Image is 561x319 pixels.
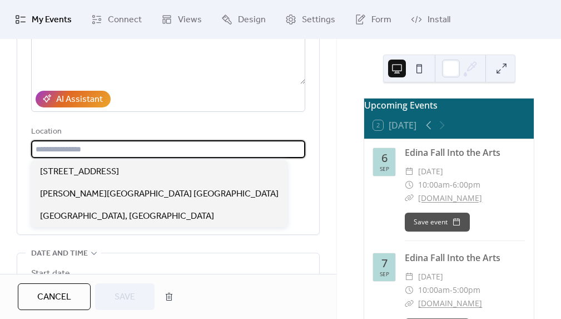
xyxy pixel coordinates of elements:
span: Cancel [37,291,71,304]
span: [GEOGRAPHIC_DATA], [GEOGRAPHIC_DATA] [40,210,214,223]
span: My Events [32,13,72,27]
a: [DOMAIN_NAME] [418,298,482,308]
div: Sep [380,166,389,171]
div: ​ [405,165,414,178]
span: 10:00am [418,283,450,297]
span: 6:00pm [453,178,480,192]
div: Start date [31,267,70,281]
a: Settings [277,4,344,35]
a: Edina Fall Into the Arts [405,146,500,159]
span: Install [428,13,450,27]
div: ​ [405,283,414,297]
span: [DATE] [418,270,443,283]
span: [DATE] [418,165,443,178]
span: Connect [108,13,142,27]
a: Connect [83,4,150,35]
span: Design [238,13,266,27]
button: AI Assistant [36,91,111,107]
div: AI Assistant [56,93,103,106]
span: [STREET_ADDRESS] [40,165,119,179]
span: [PERSON_NAME][GEOGRAPHIC_DATA] [GEOGRAPHIC_DATA] [40,188,279,201]
div: 7 [381,258,388,269]
span: - [450,283,453,297]
button: Save event [405,213,470,232]
div: ​ [405,178,414,192]
a: Edina Fall Into the Arts [405,252,500,264]
div: Location [31,125,303,139]
div: 6 [381,153,388,164]
span: Form [371,13,391,27]
span: Date and time [31,247,88,261]
div: ​ [405,297,414,310]
div: Sep [380,271,389,277]
span: - [450,178,453,192]
span: 5:00pm [453,283,480,297]
span: Views [178,13,202,27]
a: [DOMAIN_NAME] [418,193,482,203]
span: Settings [302,13,335,27]
button: Cancel [18,283,91,310]
a: Design [213,4,274,35]
span: 10:00am [418,178,450,192]
div: ​ [405,270,414,283]
a: Form [346,4,400,35]
a: Views [153,4,210,35]
a: My Events [7,4,80,35]
a: Install [403,4,459,35]
div: Upcoming Events [364,99,534,112]
div: ​ [405,192,414,205]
